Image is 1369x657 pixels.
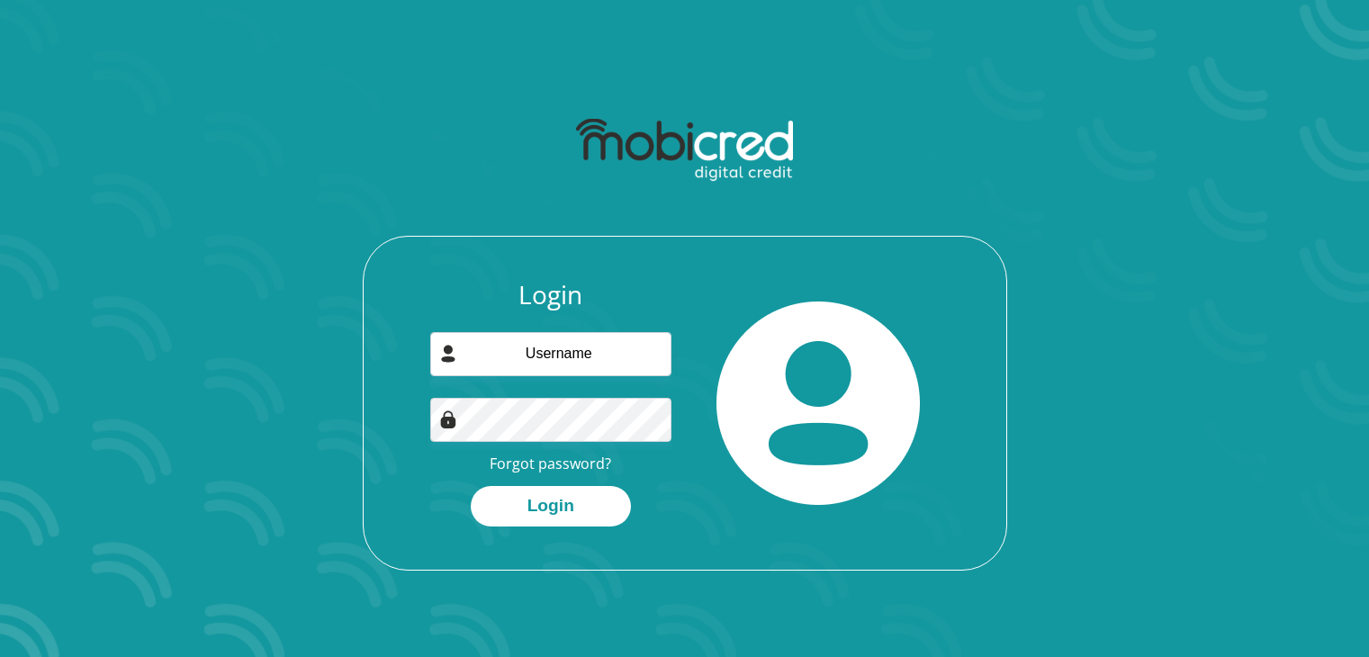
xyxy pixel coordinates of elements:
[490,454,611,473] a: Forgot password?
[430,280,671,310] h3: Login
[576,119,793,182] img: mobicred logo
[439,345,457,363] img: user-icon image
[439,410,457,428] img: Image
[471,486,631,526] button: Login
[430,332,671,376] input: Username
